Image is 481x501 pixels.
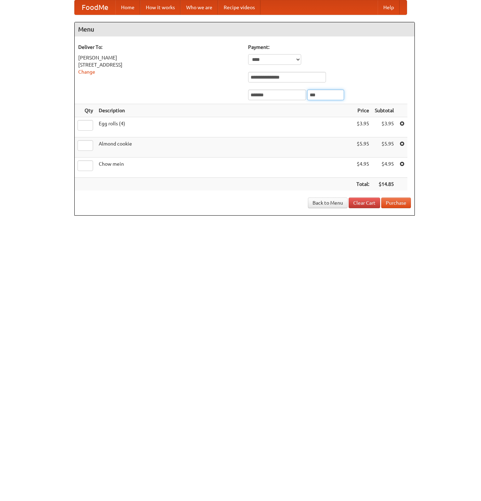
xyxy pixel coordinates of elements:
td: $5.95 [354,137,372,158]
a: Recipe videos [218,0,260,15]
h5: Deliver To: [78,44,241,51]
div: [STREET_ADDRESS] [78,61,241,68]
a: Back to Menu [308,198,348,208]
td: $5.95 [372,137,397,158]
td: $3.95 [354,117,372,137]
th: $14.85 [372,178,397,191]
h5: Payment: [248,44,411,51]
a: How it works [140,0,181,15]
a: FoodMe [75,0,115,15]
a: Who we are [181,0,218,15]
th: Subtotal [372,104,397,117]
a: Help [378,0,400,15]
div: [PERSON_NAME] [78,54,241,61]
td: Egg rolls (4) [96,117,354,137]
td: Almond cookie [96,137,354,158]
td: $4.95 [354,158,372,178]
a: Change [78,69,95,75]
th: Qty [75,104,96,117]
h4: Menu [75,22,414,36]
button: Purchase [381,198,411,208]
th: Total: [354,178,372,191]
th: Description [96,104,354,117]
td: $3.95 [372,117,397,137]
td: $4.95 [372,158,397,178]
a: Clear Cart [349,198,380,208]
th: Price [354,104,372,117]
a: Home [115,0,140,15]
td: Chow mein [96,158,354,178]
